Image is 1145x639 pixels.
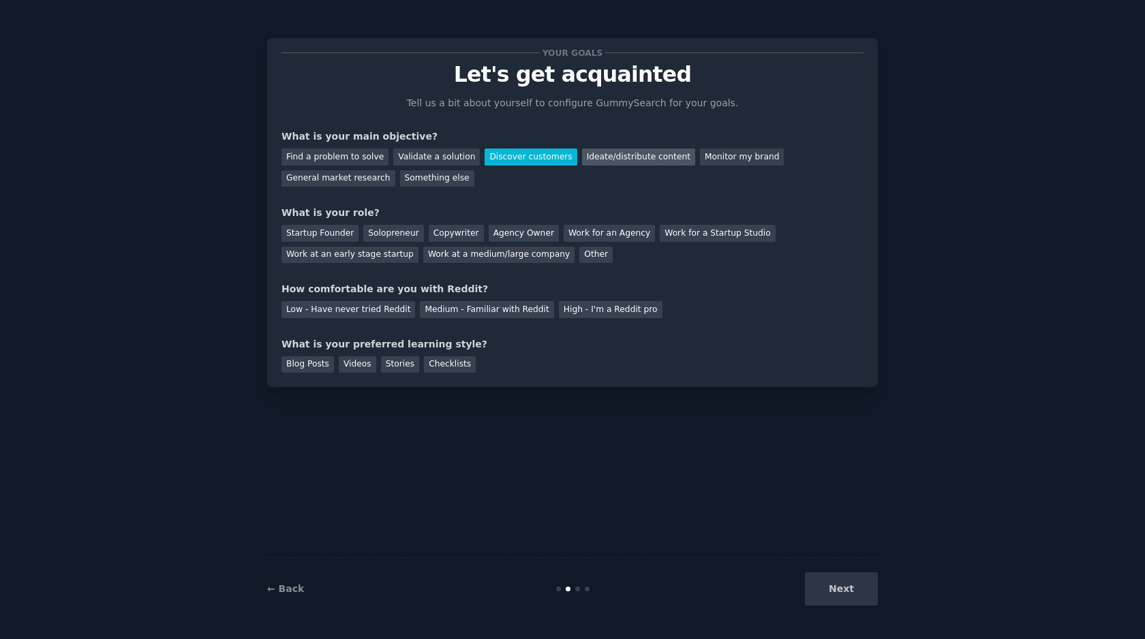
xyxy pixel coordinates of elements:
[281,225,358,242] div: Startup Founder
[281,129,864,144] div: What is your main objective?
[489,225,559,242] div: Agency Owner
[281,63,864,87] p: Let's get acquainted
[485,149,577,166] div: Discover customers
[281,282,864,296] div: How comfortable are you with Reddit?
[401,96,744,110] p: Tell us a bit about yourself to configure GummySearch for your goals.
[559,301,662,318] div: High - I'm a Reddit pro
[420,301,553,318] div: Medium - Familiar with Reddit
[660,225,775,242] div: Work for a Startup Studio
[564,225,655,242] div: Work for an Agency
[281,170,395,187] div: General market research
[281,149,388,166] div: Find a problem to solve
[281,356,334,373] div: Blog Posts
[582,149,695,166] div: Ideate/distribute content
[429,225,484,242] div: Copywriter
[579,247,613,264] div: Other
[424,356,476,373] div: Checklists
[281,301,415,318] div: Low - Have never tried Reddit
[281,337,864,352] div: What is your preferred learning style?
[700,149,784,166] div: Monitor my brand
[381,356,419,373] div: Stories
[400,170,474,187] div: Something else
[281,247,418,264] div: Work at an early stage startup
[267,583,304,594] a: ← Back
[339,356,376,373] div: Videos
[393,149,480,166] div: Validate a solution
[540,46,605,60] span: Your goals
[423,247,575,264] div: Work at a medium/large company
[363,225,423,242] div: Solopreneur
[281,206,864,220] div: What is your role?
